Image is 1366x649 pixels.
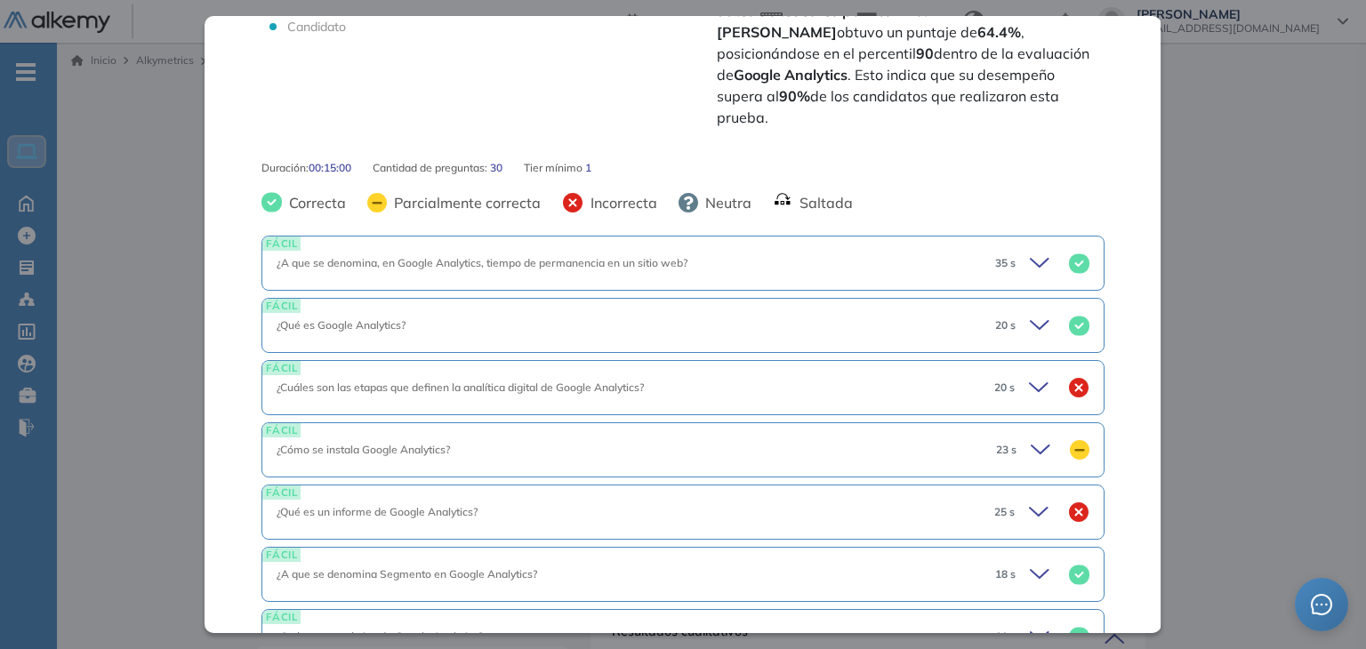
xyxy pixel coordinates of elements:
span: Neutra [698,192,751,213]
span: 30 [490,160,502,176]
span: FÁCIL [262,423,301,437]
span: Tier mínimo [524,160,585,176]
span: Duración : [261,160,309,176]
span: ¿A que se denomina, en Google Analytics, tiempo de permanencia en un sitio web? [277,256,687,269]
span: ¿Cómo se instala Google Analytics? [277,443,450,456]
span: FÁCIL [262,299,301,312]
span: message [1311,594,1332,615]
span: 1 [585,160,591,176]
span: 18 s [995,566,1016,582]
span: ¿Cuáles son las etapas que definen la analítica digital de Google Analytics? [277,381,644,394]
span: 35 s [995,255,1016,271]
span: FÁCIL [262,236,301,250]
span: FÁCIL [262,610,301,623]
span: ¿Qué es una métrica de Google Analytics? [277,629,483,643]
span: FÁCIL [262,485,301,499]
span: Saltada [792,192,853,213]
span: Correcta [282,192,346,213]
span: 23 s [996,442,1016,458]
span: 25 s [994,504,1015,520]
span: Incorrecta [583,192,657,213]
span: 00:15:00 [309,160,351,176]
span: 20 s [994,380,1015,396]
span: Cantidad de preguntas: [373,160,490,176]
span: ¿Qué es un informe de Google Analytics? [277,505,478,518]
span: FÁCIL [262,361,301,374]
strong: 90 [916,44,934,62]
strong: Google Analytics [734,66,848,84]
span: 20 s [995,317,1016,333]
span: ¿Qué es Google Analytics? [277,318,406,332]
strong: 90% [779,87,810,105]
span: Parcialmente correcta [387,192,541,213]
span: FÁCIL [262,548,301,561]
span: 11 s [995,629,1016,645]
span: ¿A que se denomina Segmento en Google Analytics? [277,567,537,581]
